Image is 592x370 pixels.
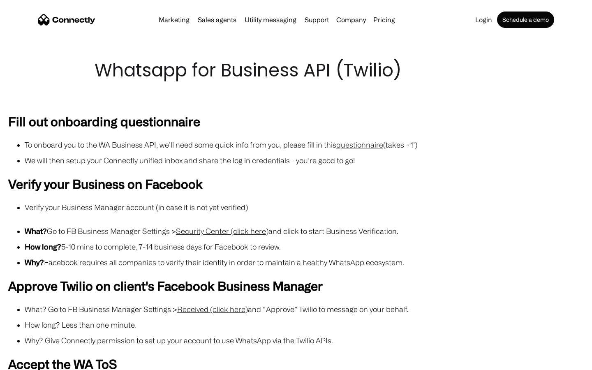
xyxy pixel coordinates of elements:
li: Facebook requires all companies to verify their identity in order to maintain a healthy WhatsApp ... [25,257,584,268]
li: Verify your Business Manager account (in case it is not yet verified) [25,201,584,213]
strong: What? [25,227,47,235]
li: We will then setup your Connectly unified inbox and share the log in credentials - you’re good to... [25,155,584,166]
a: questionnaire [336,141,383,149]
a: Utility messaging [241,16,300,23]
li: Go to FB Business Manager Settings > and click to start Business Verification. [25,225,584,237]
aside: Language selected: English [8,356,49,367]
a: Marketing [155,16,193,23]
strong: Why? [25,258,44,266]
li: 5-10 mins to complete, 7-14 business days for Facebook to review. [25,241,584,252]
a: Pricing [370,16,398,23]
a: Support [301,16,332,23]
ul: Language list [16,356,49,367]
a: Sales agents [194,16,240,23]
li: How long? Less than one minute. [25,319,584,331]
li: What? Go to FB Business Manager Settings > and “Approve” Twilio to message on your behalf. [25,303,584,315]
h1: Whatsapp for Business API (Twilio) [95,58,497,83]
a: Received (click here) [177,305,248,313]
strong: How long? [25,243,61,251]
a: Login [472,16,495,23]
strong: Fill out onboarding questionnaire [8,114,200,128]
strong: Approve Twilio on client's Facebook Business Manager [8,279,323,293]
a: Security Center (click here) [176,227,268,235]
strong: Verify your Business on Facebook [8,177,203,191]
li: Why? Give Connectly permission to set up your account to use WhatsApp via the Twilio APIs. [25,335,584,346]
li: To onboard you to the WA Business API, we’ll need some quick info from you, please fill in this (... [25,139,584,150]
div: Company [336,14,366,25]
a: Schedule a demo [497,12,554,28]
